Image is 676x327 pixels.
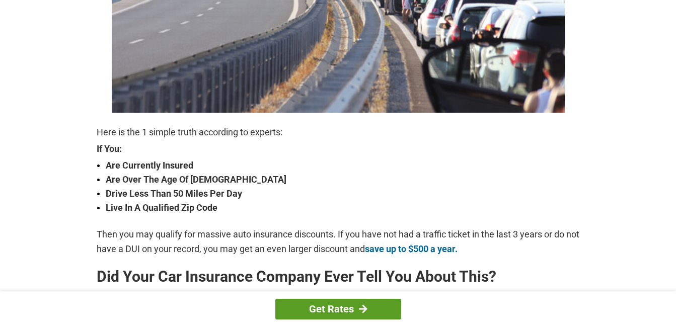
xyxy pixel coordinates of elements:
a: save up to $500 a year. [365,243,458,254]
strong: If You: [97,144,580,153]
h2: Did Your Car Insurance Company Ever Tell You About This? [97,269,580,285]
p: Here is the 1 simple truth according to experts: [97,125,580,139]
strong: Live In A Qualified Zip Code [106,201,580,215]
a: Get Rates [275,299,401,319]
strong: Are Over The Age Of [DEMOGRAPHIC_DATA] [106,173,580,187]
p: Then you may qualify for massive auto insurance discounts. If you have not had a traffic ticket i... [97,227,580,256]
strong: Drive Less Than 50 Miles Per Day [106,187,580,201]
strong: Are Currently Insured [106,158,580,173]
